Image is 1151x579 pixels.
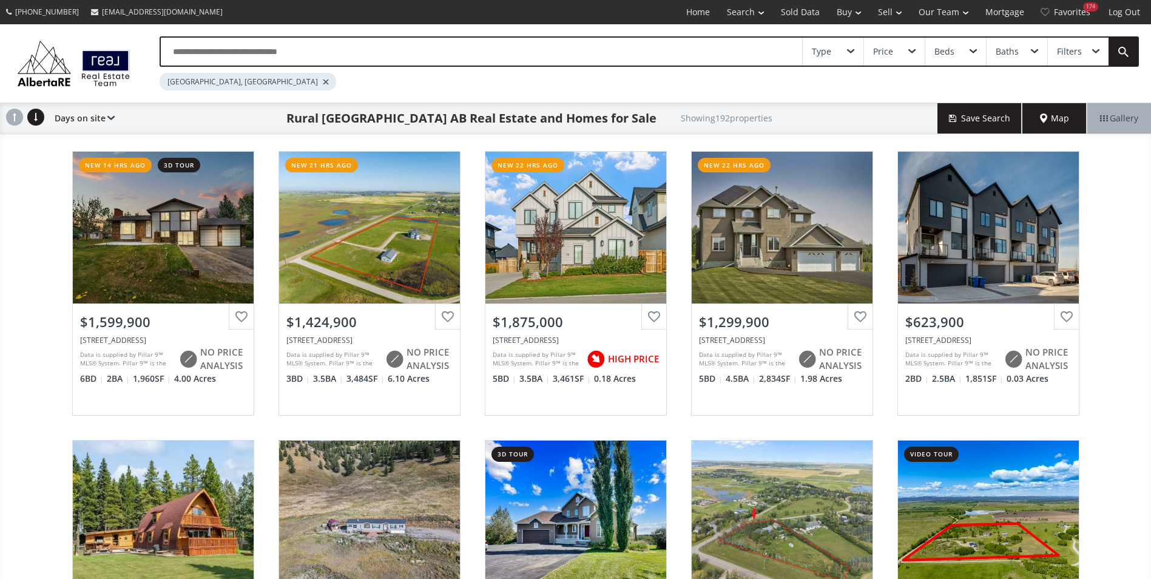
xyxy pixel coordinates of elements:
[388,373,430,385] span: 6.10 Acres
[200,346,246,372] span: NO PRICE ANALYSIS
[679,139,885,428] a: new 22 hrs ago$1,299,900[STREET_ADDRESS]Data is supplied by Pillar 9™ MLS® System. Pillar 9™ is t...
[937,103,1022,134] button: Save Search
[965,373,1004,385] span: 1,851 SF
[286,335,453,345] div: 235048 Range Road 281, Rural Rocky View County, AB T1X 2C5
[286,110,657,127] h1: Rural [GEOGRAPHIC_DATA] AB Real Estate and Homes for Sale
[102,7,223,17] span: [EMAIL_ADDRESS][DOMAIN_NAME]
[266,139,473,428] a: new 21 hrs ago$1,424,900[STREET_ADDRESS]Data is supplied by Pillar 9™ MLS® System. Pillar 9™ is t...
[699,335,865,345] div: 8 Crocus Ridge Point, Rural Rocky View County, AB T3Z 1G4
[1040,112,1069,124] span: Map
[812,47,831,56] div: Type
[473,139,679,428] a: new 22 hrs ago$1,875,000[STREET_ADDRESS]Data is supplied by Pillar 9™ MLS® System. Pillar 9™ is t...
[133,373,171,385] span: 1,960 SF
[584,347,608,371] img: rating icon
[1025,346,1072,372] span: NO PRICE ANALYSIS
[885,139,1092,428] a: $623,900[STREET_ADDRESS]Data is supplied by Pillar 9™ MLS® System. Pillar 9™ is the owner of the ...
[699,350,792,368] div: Data is supplied by Pillar 9™ MLS® System. Pillar 9™ is the owner of the copyright in its MLS® Sy...
[286,313,453,331] div: $1,424,900
[1001,347,1025,371] img: rating icon
[608,353,659,365] span: HIGH PRICE
[493,350,581,368] div: Data is supplied by Pillar 9™ MLS® System. Pillar 9™ is the owner of the copyright in its MLS® Sy...
[932,373,962,385] span: 2.5 BA
[80,350,173,368] div: Data is supplied by Pillar 9™ MLS® System. Pillar 9™ is the owner of the copyright in its MLS® Sy...
[107,373,130,385] span: 2 BA
[407,346,453,372] span: NO PRICE ANALYSIS
[346,373,385,385] span: 3,484 SF
[80,335,246,345] div: 40 Pleasant Range Place, Rural Rocky View County, AB T2H 1Y4
[819,346,865,372] span: NO PRICE ANALYSIS
[176,347,200,371] img: rating icon
[699,373,723,385] span: 5 BD
[594,373,636,385] span: 0.18 Acres
[160,73,336,90] div: [GEOGRAPHIC_DATA], [GEOGRAPHIC_DATA]
[493,313,659,331] div: $1,875,000
[905,350,998,368] div: Data is supplied by Pillar 9™ MLS® System. Pillar 9™ is the owner of the copyright in its MLS® Sy...
[1022,103,1087,134] div: Map
[934,47,954,56] div: Beds
[85,1,229,23] a: [EMAIL_ADDRESS][DOMAIN_NAME]
[49,103,115,134] div: Days on site
[795,347,819,371] img: rating icon
[286,350,379,368] div: Data is supplied by Pillar 9™ MLS® System. Pillar 9™ is the owner of the copyright in its MLS® Sy...
[80,373,104,385] span: 6 BD
[1087,103,1151,134] div: Gallery
[1007,373,1048,385] span: 0.03 Acres
[313,373,343,385] span: 3.5 BA
[1083,2,1098,12] div: 174
[905,373,929,385] span: 2 BD
[286,373,310,385] span: 3 BD
[519,373,550,385] span: 3.5 BA
[15,7,79,17] span: [PHONE_NUMBER]
[12,38,135,89] img: Logo
[1100,112,1138,124] span: Gallery
[681,113,772,123] h2: Showing 192 properties
[493,335,659,345] div: 12 Junegrass Terrace, Rural Rocky View County, AB T3Z 0G1
[493,373,516,385] span: 5 BD
[726,373,756,385] span: 4.5 BA
[905,335,1072,345] div: 107 Sweet Clover Link, Rural Rocky View County, AB T3Z 0G9
[800,373,842,385] span: 1.98 Acres
[1057,47,1082,56] div: Filters
[699,313,865,331] div: $1,299,900
[996,47,1019,56] div: Baths
[174,373,216,385] span: 4.00 Acres
[60,139,266,428] a: new 14 hrs ago3d tour$1,599,900[STREET_ADDRESS]Data is supplied by Pillar 9™ MLS® System. Pillar ...
[905,313,1072,331] div: $623,900
[759,373,797,385] span: 2,834 SF
[553,373,591,385] span: 3,461 SF
[80,313,246,331] div: $1,599,900
[873,47,893,56] div: Price
[382,347,407,371] img: rating icon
